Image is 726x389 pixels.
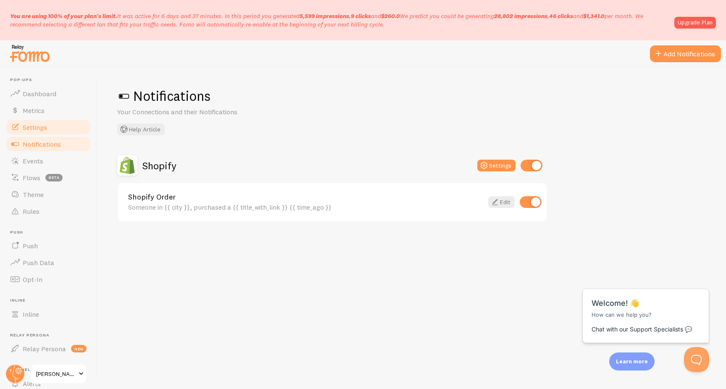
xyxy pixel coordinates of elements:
p: It was active for 6 days and 37 minutes. In this period you generated We predict you could be gen... [10,12,669,29]
b: $1,341.0 [583,12,605,20]
span: new [71,345,87,352]
img: Shopify [117,155,137,176]
a: Inline [5,306,92,323]
a: Notifications [5,136,92,152]
span: Metrics [23,106,45,115]
a: Shopify Order [128,193,483,201]
div: Someone in {{ city }}, purchased a {{ title_with_link }} {{ time_ago }} [128,203,483,211]
span: Settings [23,123,47,131]
b: 9 clicks [351,12,371,20]
img: fomo-relay-logo-orange.svg [9,42,51,64]
div: Learn more [609,352,655,371]
span: Events [23,157,43,165]
span: Theme [23,190,44,199]
a: Push [5,237,92,254]
a: Relay Persona new [5,340,92,357]
span: [PERSON_NAME] [36,369,76,379]
a: Edit [488,196,515,208]
span: Inline [10,298,92,303]
span: beta [45,174,63,181]
b: 5,599 impressions [300,12,349,20]
b: 28,802 impressions [494,12,547,20]
span: Alerts [23,379,41,388]
iframe: Help Scout Beacon - Open [684,347,709,372]
span: , and [494,12,605,20]
a: Settings [5,119,92,136]
span: You are using 100% of your plan's limit. [10,12,117,20]
span: Flows [23,173,40,182]
span: Rules [23,207,39,216]
span: Push [10,230,92,235]
a: Flows beta [5,169,92,186]
a: Events [5,152,92,169]
span: , and [300,12,400,20]
button: Settings [477,160,516,171]
span: Relay Persona [10,333,92,338]
p: Learn more [616,357,648,365]
b: 46 clicks [549,12,573,20]
span: Push Data [23,258,54,267]
a: Dashboard [5,85,92,102]
button: Help Article [117,124,165,135]
iframe: Help Scout Beacon - Messages and Notifications [579,268,714,347]
a: [PERSON_NAME] [30,364,87,384]
h2: Shopify [142,159,176,172]
a: Metrics [5,102,92,119]
span: Pop-ups [10,77,92,83]
a: Rules [5,203,92,220]
a: Opt-In [5,271,92,288]
h1: Notifications [117,87,706,105]
span: Notifications [23,140,61,148]
a: Upgrade Plan [674,17,716,29]
span: Push [23,242,38,250]
span: Inline [23,310,39,318]
span: Relay Persona [23,344,66,353]
a: Theme [5,186,92,203]
span: Dashboard [23,89,56,98]
b: $260.0 [381,12,400,20]
p: Your Connections and their Notifications [117,107,319,117]
a: Push Data [5,254,92,271]
span: Opt-In [23,275,42,284]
